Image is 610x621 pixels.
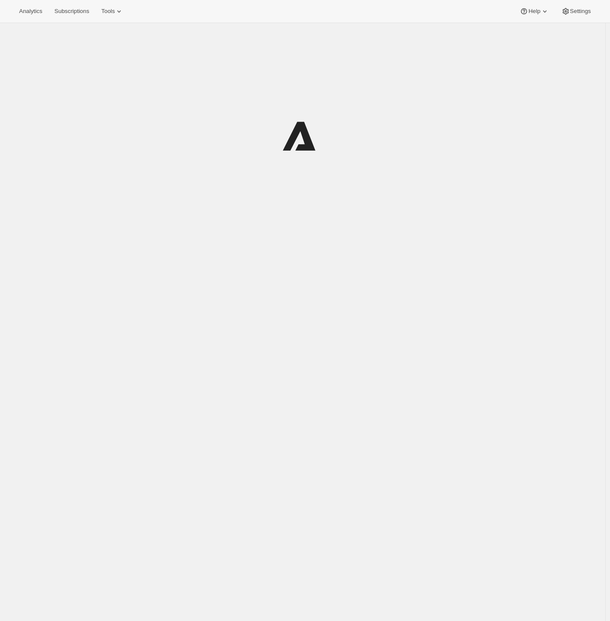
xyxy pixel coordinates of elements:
[528,8,540,15] span: Help
[556,5,596,17] button: Settings
[101,8,115,15] span: Tools
[19,8,42,15] span: Analytics
[14,5,47,17] button: Analytics
[49,5,94,17] button: Subscriptions
[96,5,129,17] button: Tools
[514,5,554,17] button: Help
[570,8,591,15] span: Settings
[54,8,89,15] span: Subscriptions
